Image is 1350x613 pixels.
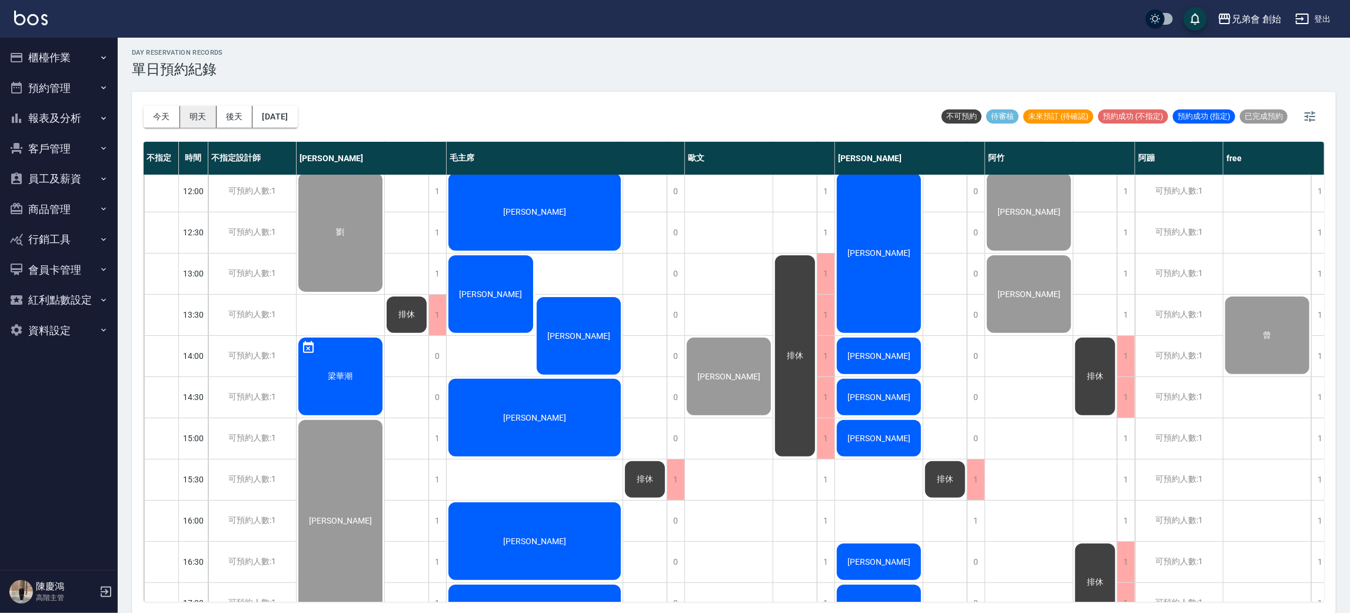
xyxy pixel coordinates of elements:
[144,106,180,128] button: 今天
[967,542,985,582] div: 0
[36,581,96,592] h5: 陳慶鴻
[1261,330,1274,341] span: 曾
[817,459,834,500] div: 1
[1085,371,1106,382] span: 排休
[501,413,568,422] span: [PERSON_NAME]
[817,212,834,253] div: 1
[995,207,1063,216] span: [PERSON_NAME]
[1223,142,1329,175] div: free
[986,111,1019,122] span: 待審核
[942,111,982,122] span: 不可預約
[14,11,48,25] img: Logo
[1117,212,1135,253] div: 1
[5,103,113,134] button: 報表及分析
[326,371,355,382] span: 梁華潮
[967,459,985,500] div: 1
[817,377,834,418] div: 1
[784,351,806,361] span: 排休
[179,418,208,459] div: 15:00
[1291,8,1336,30] button: 登出
[817,542,834,582] div: 1
[1311,418,1329,459] div: 1
[1232,12,1281,26] div: 兄弟會 創始
[845,248,913,258] span: [PERSON_NAME]
[179,541,208,582] div: 16:30
[5,42,113,73] button: 櫃檯作業
[1117,295,1135,335] div: 1
[1117,171,1135,212] div: 1
[307,516,374,525] span: [PERSON_NAME]
[667,212,684,253] div: 0
[179,335,208,377] div: 14:00
[667,295,684,335] div: 0
[5,285,113,315] button: 紅利點數設定
[1135,501,1223,541] div: 可預約人數:1
[1117,377,1135,418] div: 1
[1023,111,1093,122] span: 未來預訂 (待確認)
[208,254,296,294] div: 可預約人數:1
[1311,501,1329,541] div: 1
[428,501,446,541] div: 1
[667,377,684,418] div: 0
[179,142,208,175] div: 時間
[1135,212,1223,253] div: 可預約人數:1
[428,459,446,500] div: 1
[5,255,113,285] button: 會員卡管理
[208,171,296,212] div: 可預約人數:1
[208,501,296,541] div: 可預約人數:1
[817,501,834,541] div: 1
[845,351,913,361] span: [PERSON_NAME]
[1311,542,1329,582] div: 1
[817,336,834,377] div: 1
[1135,377,1223,418] div: 可預約人數:1
[1135,171,1223,212] div: 可預約人數:1
[179,377,208,418] div: 14:30
[5,194,113,225] button: 商品管理
[297,142,447,175] div: [PERSON_NAME]
[845,557,913,567] span: [PERSON_NAME]
[845,434,913,443] span: [PERSON_NAME]
[5,73,113,104] button: 預約管理
[667,501,684,541] div: 0
[1117,418,1135,459] div: 1
[179,253,208,294] div: 13:00
[396,309,417,320] span: 排休
[1085,577,1106,588] span: 排休
[634,474,656,485] span: 排休
[428,377,446,418] div: 0
[208,542,296,582] div: 可預約人數:1
[967,336,985,377] div: 0
[667,418,684,459] div: 0
[667,336,684,377] div: 0
[1135,542,1223,582] div: 可預約人數:1
[501,537,568,546] span: [PERSON_NAME]
[428,254,446,294] div: 1
[1135,254,1223,294] div: 可預約人數:1
[179,171,208,212] div: 12:00
[428,171,446,212] div: 1
[36,592,96,603] p: 高階主管
[685,142,835,175] div: 歐文
[208,212,296,253] div: 可預約人數:1
[208,336,296,377] div: 可預約人數:1
[995,289,1063,299] span: [PERSON_NAME]
[1311,295,1329,335] div: 1
[1183,7,1207,31] button: save
[967,254,985,294] div: 0
[217,106,253,128] button: 後天
[817,171,834,212] div: 1
[1098,111,1168,122] span: 預約成功 (不指定)
[1213,7,1286,31] button: 兄弟會 創始
[817,254,834,294] div: 1
[180,106,217,128] button: 明天
[985,142,1135,175] div: 阿竹
[428,418,446,459] div: 1
[1311,336,1329,377] div: 1
[1117,542,1135,582] div: 1
[179,212,208,253] div: 12:30
[967,295,985,335] div: 0
[1311,377,1329,418] div: 1
[1311,254,1329,294] div: 1
[935,474,956,485] span: 排休
[208,459,296,500] div: 可預約人數:1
